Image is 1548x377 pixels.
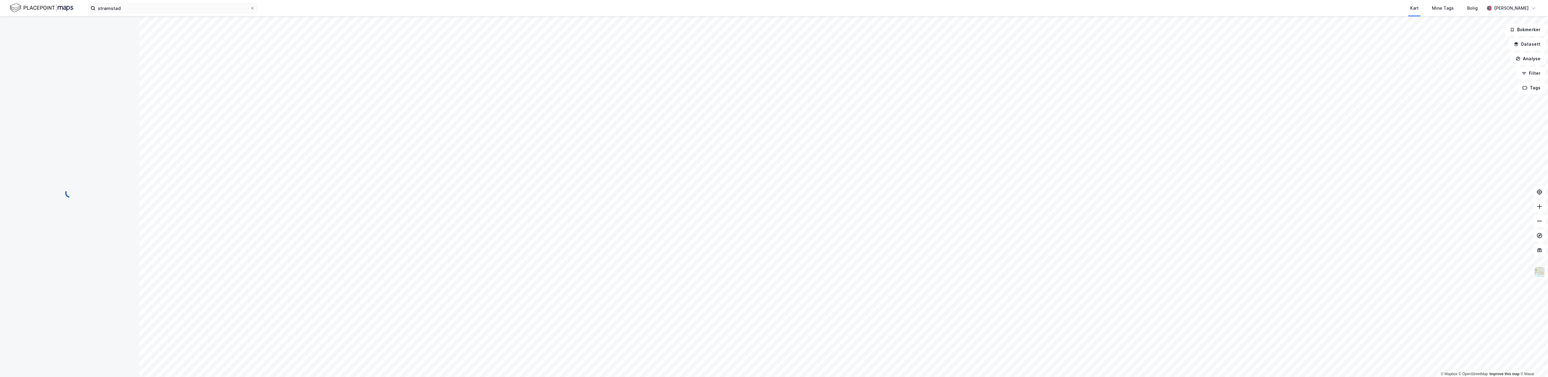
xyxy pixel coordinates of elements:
[1410,5,1419,12] div: Kart
[1490,372,1520,376] a: Improve this map
[1432,5,1454,12] div: Mine Tags
[1518,348,1548,377] iframe: Chat Widget
[1516,67,1546,79] button: Filter
[1534,266,1545,278] img: Z
[1441,372,1457,376] a: Mapbox
[95,4,250,13] input: Søk på adresse, matrikkel, gårdeiere, leietakere eller personer
[1494,5,1529,12] div: [PERSON_NAME]
[1467,5,1478,12] div: Bolig
[1517,82,1546,94] button: Tags
[1518,348,1548,377] div: Kontrollprogram for chat
[10,3,73,13] img: logo.f888ab2527a4732fd821a326f86c7f29.svg
[65,188,75,198] img: spinner.a6d8c91a73a9ac5275cf975e30b51cfb.svg
[1509,38,1546,50] button: Datasett
[1510,53,1546,65] button: Analyse
[1459,372,1488,376] a: OpenStreetMap
[1505,24,1546,36] button: Bokmerker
